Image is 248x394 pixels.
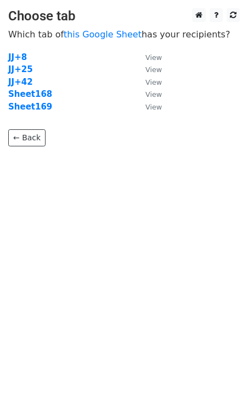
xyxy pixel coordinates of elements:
small: View [145,103,162,111]
a: ← Back [8,129,46,146]
a: View [134,102,162,112]
a: View [134,64,162,74]
a: JJ+42 [8,77,33,87]
h3: Choose tab [8,8,240,24]
small: View [145,65,162,74]
a: View [134,52,162,62]
p: Which tab of has your recipients? [8,29,240,40]
a: JJ+25 [8,64,33,74]
small: View [145,90,162,98]
a: this Google Sheet [64,29,142,40]
a: View [134,77,162,87]
a: JJ+8 [8,52,27,62]
a: Sheet169 [8,102,52,112]
small: View [145,78,162,86]
a: View [134,89,162,99]
small: View [145,53,162,62]
a: Sheet168 [8,89,52,99]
